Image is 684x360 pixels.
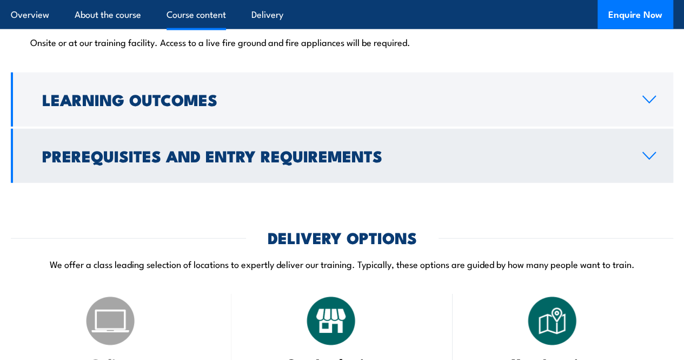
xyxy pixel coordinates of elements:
h2: DELIVERY OPTIONS [268,230,417,244]
p: Onsite or at our training facility. Access to a live fire ground and fire appliances will be requ... [30,36,654,47]
h2: Prerequisites and Entry Requirements [42,148,625,162]
p: We offer a class leading selection of locations to expertly deliver our training. Typically, thes... [11,258,673,270]
a: Learning Outcomes [11,73,673,127]
a: Prerequisites and Entry Requirements [11,129,673,183]
h2: Learning Outcomes [42,92,625,106]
